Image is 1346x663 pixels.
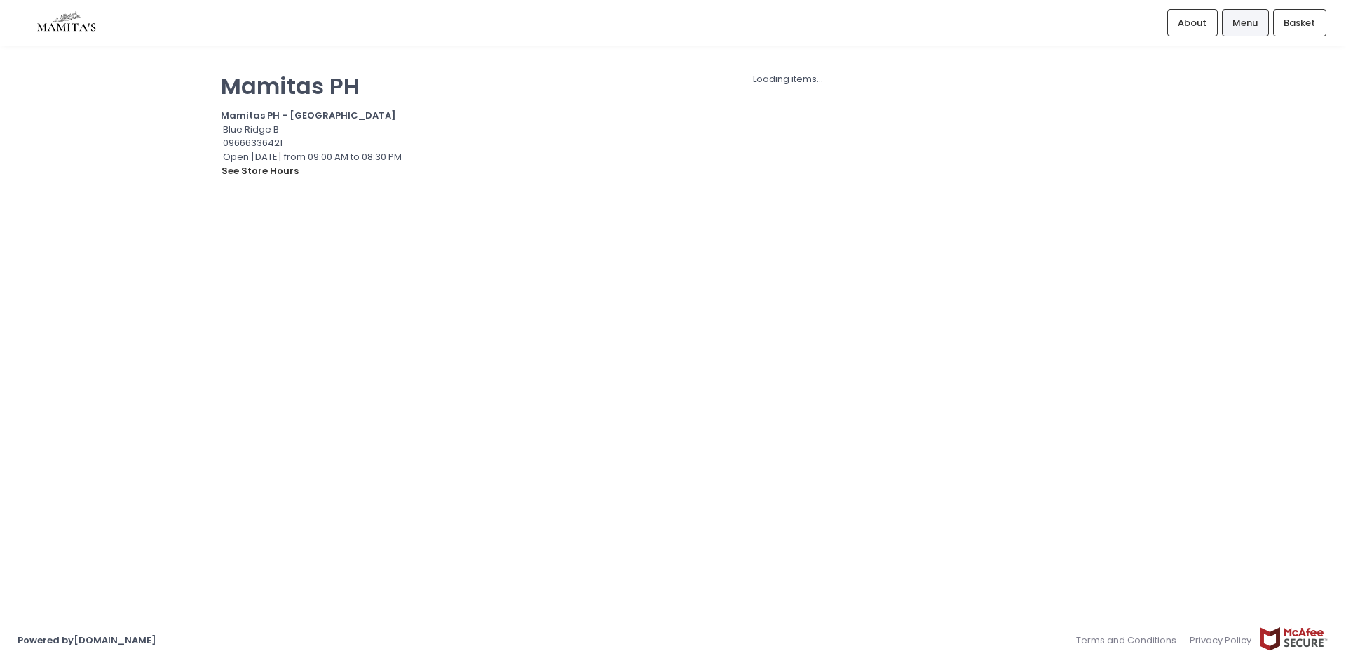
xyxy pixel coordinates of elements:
[18,11,116,35] img: logo
[18,634,156,647] a: Powered by[DOMAIN_NAME]
[1076,627,1183,654] a: Terms and Conditions
[1284,16,1315,30] span: Basket
[1232,16,1258,30] span: Menu
[221,109,396,122] b: Mamitas PH - [GEOGRAPHIC_DATA]
[221,163,299,179] button: see store hours
[1183,627,1259,654] a: Privacy Policy
[1222,9,1269,36] a: Menu
[1178,16,1206,30] span: About
[221,123,434,137] div: Blue Ridge B
[221,72,434,100] p: Mamitas PH
[1167,9,1218,36] a: About
[221,136,434,150] div: 09666336421
[1258,627,1328,651] img: mcafee-secure
[221,150,434,179] div: Open [DATE] from 09:00 AM to 08:30 PM
[451,72,1125,86] div: Loading items...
